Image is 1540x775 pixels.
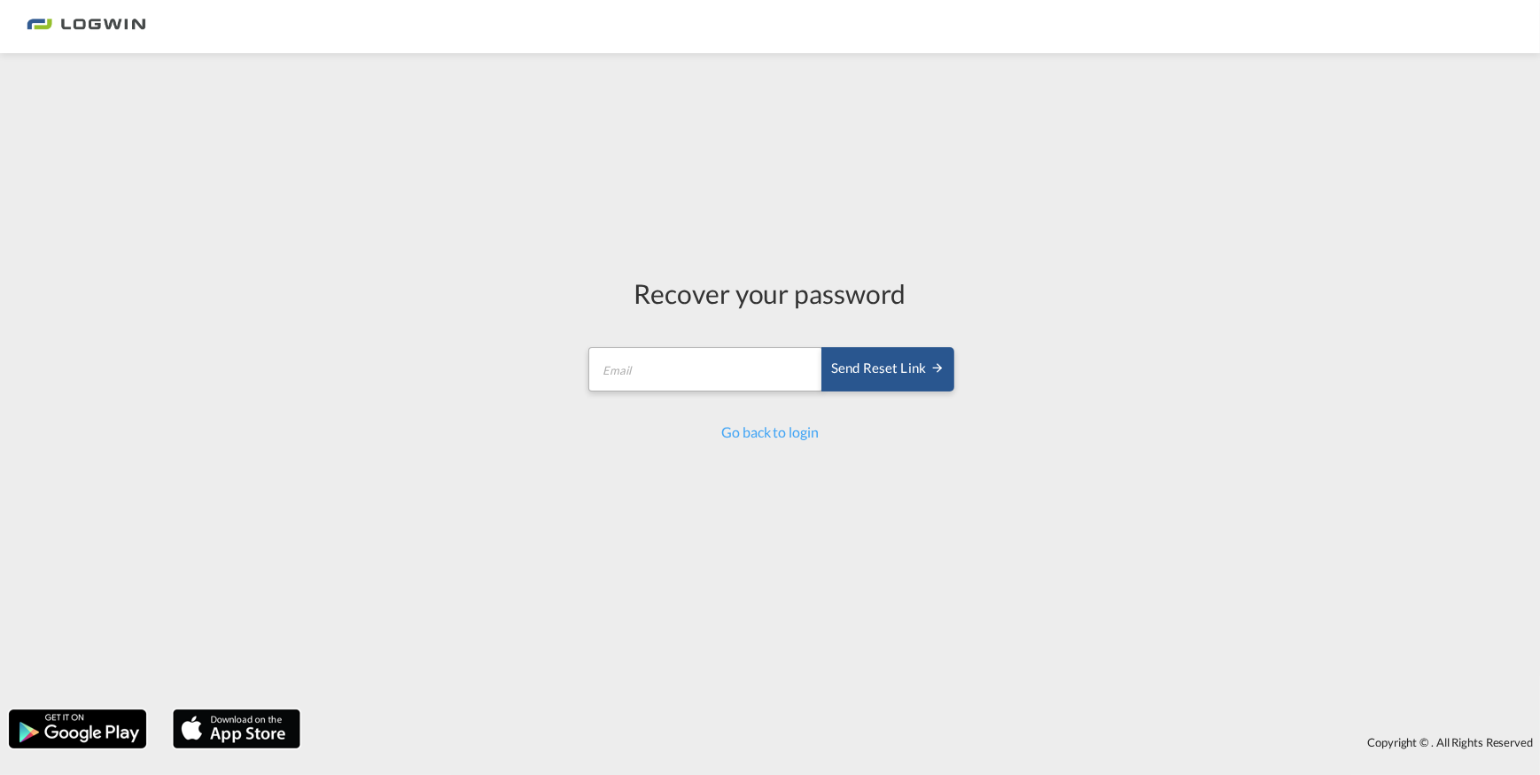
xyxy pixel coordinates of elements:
button: SEND RESET LINK [821,347,954,391]
input: Email [588,347,823,391]
div: Recover your password [586,275,954,312]
img: bc73a0e0d8c111efacd525e4c8ad7d32.png [27,7,146,47]
a: Go back to login [721,423,818,440]
div: Copyright © . All Rights Reserved [309,727,1540,757]
img: apple.png [171,708,302,750]
div: Send reset link [831,359,945,379]
md-icon: icon-arrow-right [930,360,945,375]
img: google.png [7,708,148,750]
